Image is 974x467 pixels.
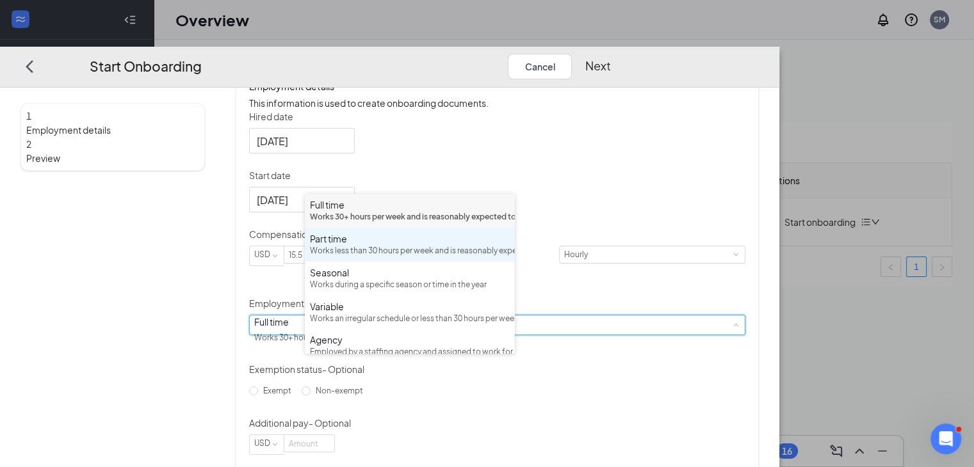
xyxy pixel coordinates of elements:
[254,435,279,452] div: USD
[249,297,745,310] p: Employment type
[322,363,364,375] span: - Optional
[310,245,510,257] div: Works less than 30 hours per week and is reasonably expected to work
[249,416,745,429] p: Additional pay
[249,110,745,123] p: Hired date
[26,138,31,150] span: 2
[26,123,199,137] span: Employment details
[310,279,510,291] div: Works during a specific season or time in the year
[258,386,296,395] span: Exempt
[284,246,334,263] input: Amount
[249,169,745,182] p: Start date
[311,386,368,395] span: Non-exempt
[249,228,745,241] p: Compensation
[310,300,510,313] div: Variable
[310,211,510,223] div: Works 30+ hours per week and is reasonably expected to work
[257,192,345,208] input: Oct 24, 2025
[254,315,479,328] div: Full time
[254,246,279,263] div: USD
[257,133,345,149] input: Oct 15, 2025
[26,110,31,122] span: 1
[310,266,510,279] div: Seasonal
[26,151,199,165] span: Preview
[284,435,334,452] input: Amount
[254,315,488,347] div: [object Object]
[508,54,572,79] button: Cancel
[585,54,610,79] button: Next
[249,363,745,376] p: Exemption status
[564,246,597,263] div: Hourly
[310,232,510,245] div: Part time
[254,328,479,347] div: Works 30+ hours per week and is reasonably expected to work
[310,333,510,346] div: Agency
[310,313,510,325] div: Works an irregular schedule or less than 30 hours per week
[310,346,510,358] div: Employed by a staffing agency and assigned to work for another company
[90,56,202,77] h3: Start Onboarding
[310,198,510,211] div: Full time
[249,96,745,110] p: This information is used to create onboarding documents.
[930,423,961,454] iframe: Intercom live chat
[309,417,351,429] span: - Optional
